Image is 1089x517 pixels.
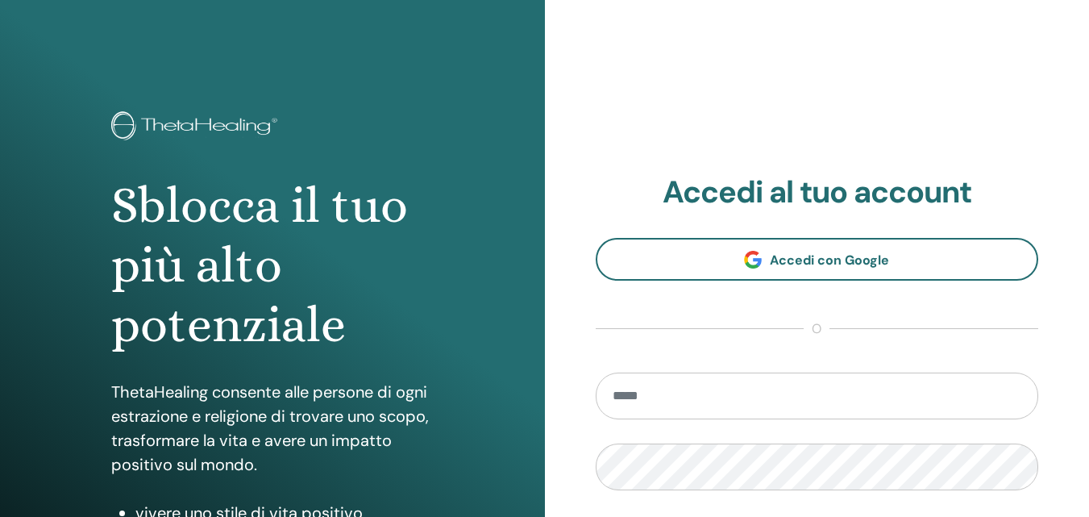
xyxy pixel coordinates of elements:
h2: Accedi al tuo account [596,174,1039,211]
span: Accedi con Google [770,252,889,269]
a: Accedi con Google [596,238,1039,281]
p: ThetaHealing consente alle persone di ogni estrazione e religione di trovare uno scopo, trasforma... [111,380,434,477]
span: o [804,319,829,339]
h1: Sblocca il tuo più alto potenziale [111,176,434,356]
